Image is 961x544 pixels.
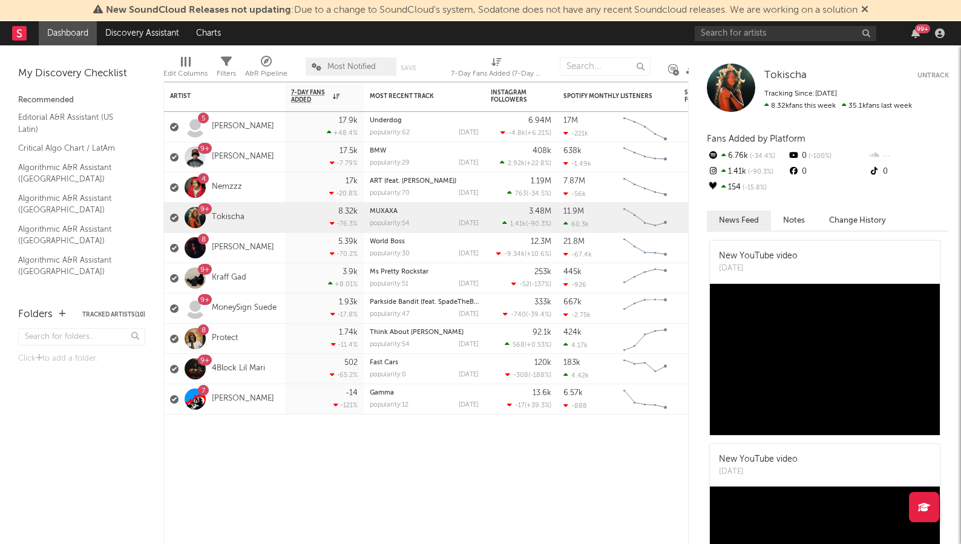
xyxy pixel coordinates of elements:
[212,212,244,223] a: Tokischa
[533,329,551,336] div: 92.1k
[459,220,479,227] div: [DATE]
[217,67,236,81] div: Filters
[459,311,479,318] div: [DATE]
[560,57,651,76] input: Search...
[459,402,479,408] div: [DATE]
[18,142,133,155] a: Critical Algo Chart / LatAm
[370,178,479,185] div: ART (feat. Latto)
[618,233,672,263] svg: Chart title
[330,310,358,318] div: -17.8 %
[563,208,584,215] div: 11.9M
[339,117,358,125] div: 17.9k
[18,328,145,346] input: Search for folders...
[401,65,416,71] button: Save
[515,191,526,197] span: 763
[18,307,53,322] div: Folders
[370,341,410,348] div: popularity: 54
[505,371,551,379] div: ( )
[563,389,583,397] div: 6.57k
[333,401,358,409] div: -121 %
[370,269,428,275] a: Ms Pretty Rockstar
[370,311,410,318] div: popularity: 47
[339,147,358,155] div: 17.5k
[911,28,920,38] button: 99+
[370,390,394,396] a: Gamma
[370,117,479,124] div: Underdog
[511,312,526,318] span: -740
[370,359,479,366] div: Fast Cars
[507,401,551,409] div: ( )
[97,21,188,45] a: Discovery Assistant
[511,280,551,288] div: ( )
[245,51,287,87] div: A&R Pipeline
[618,324,672,354] svg: Chart title
[370,129,410,136] div: popularity: 62
[526,160,549,167] span: +22.8 %
[534,359,551,367] div: 120k
[618,293,672,324] svg: Chart title
[618,172,672,203] svg: Chart title
[508,130,525,137] span: -4.8k
[370,299,506,306] a: Parkside Bandit (feat. SpadeTheBigStepper)
[563,402,587,410] div: -888
[329,189,358,197] div: -20.8 %
[503,310,551,318] div: ( )
[370,402,408,408] div: popularity: 12
[868,164,949,180] div: 0
[764,102,836,110] span: 8.32k fans this week
[212,152,274,162] a: [PERSON_NAME]
[370,238,479,245] div: World Boss
[807,153,831,160] span: -100 %
[563,190,586,198] div: -56k
[330,159,358,167] div: -7.79 %
[459,341,479,348] div: [DATE]
[370,299,479,306] div: Parkside Bandit (feat. SpadeTheBigStepper)
[817,211,898,231] button: Change History
[917,70,949,82] button: Untrack
[915,24,930,33] div: 99 +
[528,117,551,125] div: 6.94M
[212,273,246,283] a: Kraff Gad
[370,93,461,100] div: Most Recent Track
[370,148,479,154] div: BMW
[339,329,358,336] div: 1.74k
[339,298,358,306] div: 1.93k
[245,67,287,81] div: A&R Pipeline
[327,129,358,137] div: +48.4 %
[500,159,551,167] div: ( )
[528,221,549,228] span: -90.3 %
[338,208,358,215] div: 8.32k
[508,160,525,167] span: 2.92k
[39,21,97,45] a: Dashboard
[106,5,291,15] span: New SoundCloud Releases not updating
[370,281,408,287] div: popularity: 51
[563,329,582,336] div: 424k
[459,372,479,378] div: [DATE]
[534,298,551,306] div: 333k
[212,364,265,374] a: 4Block Lil Mari
[459,190,479,197] div: [DATE]
[528,191,549,197] span: -34.5 %
[331,341,358,349] div: -11.4 %
[370,117,402,124] a: Underdog
[764,90,837,97] span: Tracking Since: [DATE]
[18,284,133,309] a: Algorithmic A&R Assistant ([GEOGRAPHIC_DATA])
[707,164,787,180] div: 1.41k
[217,51,236,87] div: Filters
[741,185,767,191] span: -15.8 %
[771,211,817,231] button: Notes
[459,251,479,257] div: [DATE]
[530,372,549,379] span: -188 %
[507,189,551,197] div: ( )
[18,352,145,366] div: Click to add a folder.
[212,333,238,344] a: Protect
[370,329,479,336] div: Think About Ya
[370,269,479,275] div: Ms Pretty Rockstar
[370,160,410,166] div: popularity: 29
[370,251,410,257] div: popularity: 30
[212,243,274,253] a: [PERSON_NAME]
[719,453,798,466] div: New YouTube video
[787,164,868,180] div: 0
[18,67,145,81] div: My Discovery Checklist
[170,93,261,100] div: Artist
